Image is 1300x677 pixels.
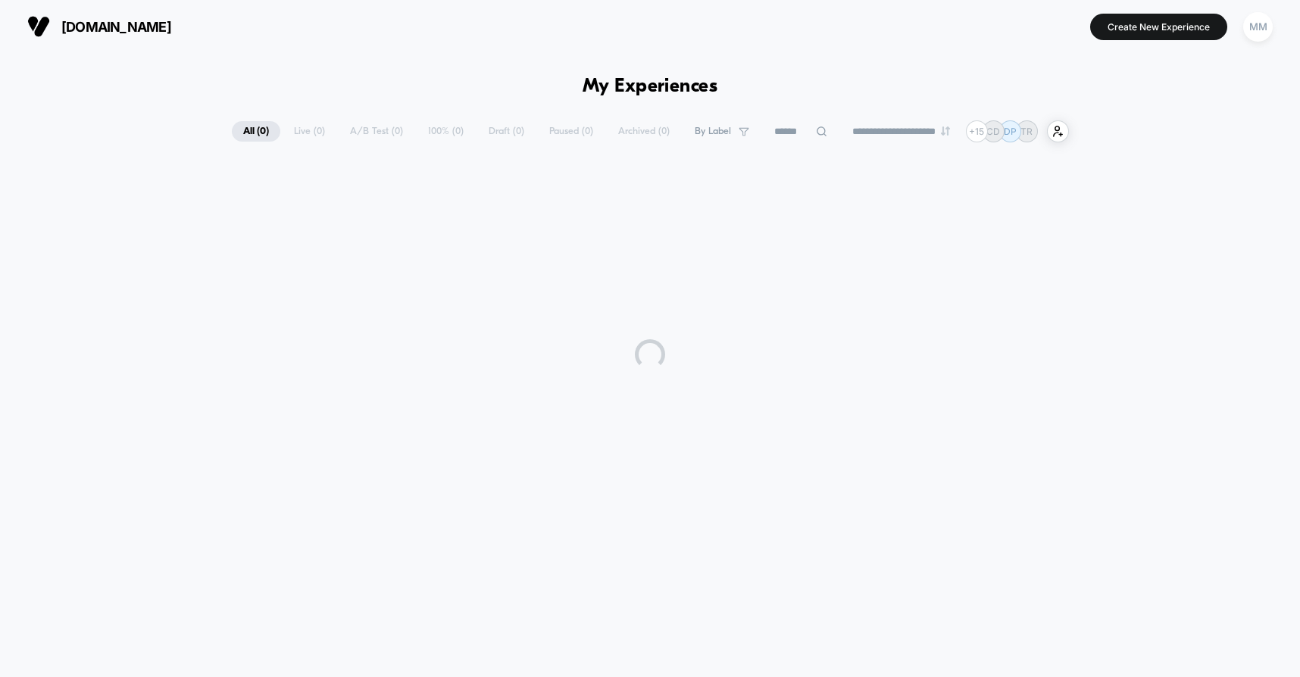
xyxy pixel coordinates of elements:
p: CD [986,126,1000,137]
button: Create New Experience [1090,14,1227,40]
button: [DOMAIN_NAME] [23,14,176,39]
img: end [941,126,950,136]
p: DP [1004,126,1017,137]
button: MM [1239,11,1277,42]
span: All ( 0 ) [232,121,280,142]
p: TR [1020,126,1033,137]
img: Visually logo [27,15,50,38]
span: By Label [695,126,731,137]
span: [DOMAIN_NAME] [61,19,171,35]
div: MM [1243,12,1273,42]
h1: My Experiences [583,76,718,98]
div: + 15 [966,120,988,142]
